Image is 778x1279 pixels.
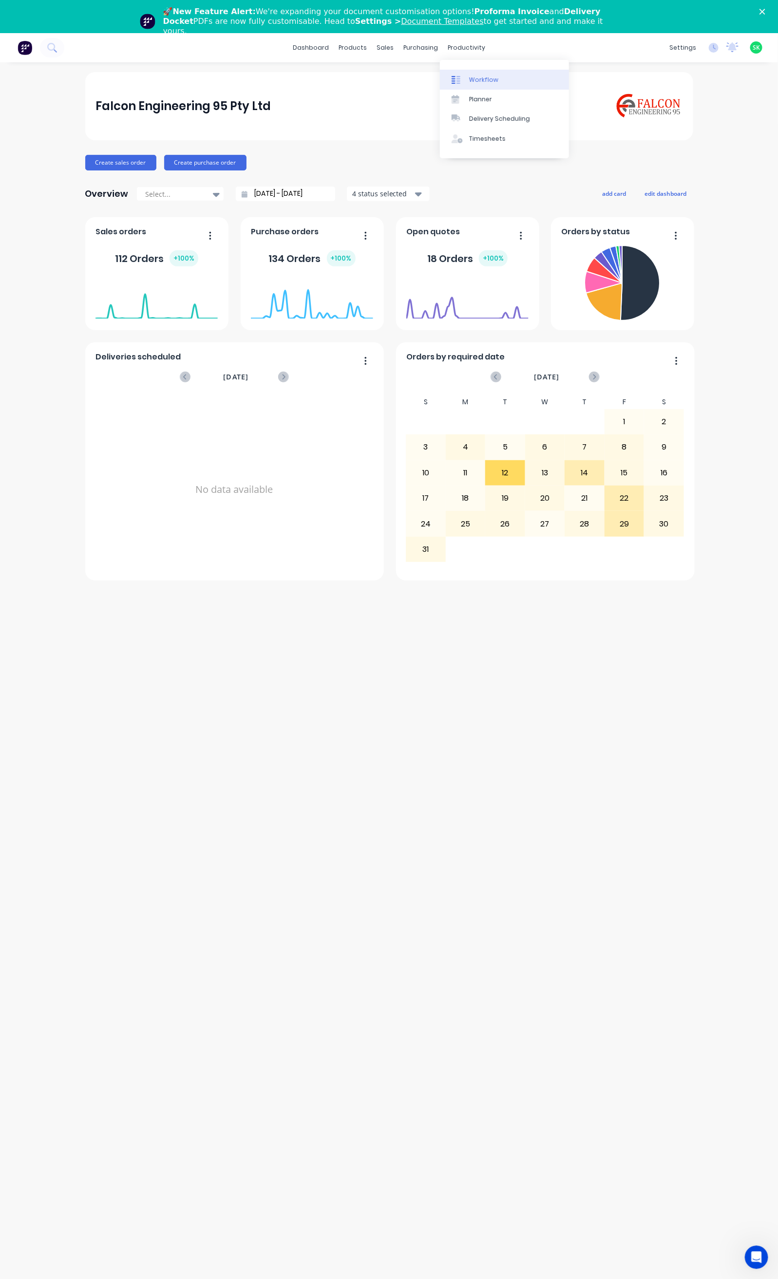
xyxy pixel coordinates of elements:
div: products [334,40,372,55]
div: 15 [605,461,644,485]
div: 24 [406,511,445,536]
b: Delivery Docket [163,7,601,26]
div: 1 [605,410,644,434]
a: dashboard [288,40,334,55]
div: 20 [526,486,565,510]
img: Profile image for Team [140,14,155,29]
div: 2 [645,410,683,434]
span: Deliveries scheduled [95,351,181,363]
div: Close [759,9,769,15]
div: 7 [565,435,604,459]
a: Document Templates [401,17,483,26]
img: Factory [18,40,32,55]
div: Timesheets [469,134,506,143]
b: New Feature Alert: [173,7,256,16]
div: T [485,395,525,409]
div: 12 [486,461,525,485]
iframe: Intercom live chat [745,1246,768,1269]
span: [DATE] [534,372,559,382]
button: edit dashboard [639,187,693,200]
div: 22 [605,486,644,510]
div: 134 Orders [269,250,356,266]
div: Falcon Engineering 95 Pty Ltd [95,96,271,116]
div: No data available [95,395,373,584]
a: Planner [440,90,569,109]
div: 27 [526,511,565,536]
div: 9 [645,435,683,459]
div: 19 [486,486,525,510]
div: 6 [526,435,565,459]
button: 4 status selected [347,187,430,201]
div: W [525,395,565,409]
div: settings [664,40,701,55]
div: sales [372,40,398,55]
div: S [644,395,684,409]
span: Orders by status [561,226,630,238]
a: Workflow [440,70,569,89]
div: 30 [645,511,683,536]
a: Delivery Scheduling [440,109,569,129]
div: 112 Orders [115,250,198,266]
span: Purchase orders [251,226,319,238]
div: F [605,395,645,409]
div: 4 status selected [352,188,414,199]
div: 4 [446,435,485,459]
div: 26 [486,511,525,536]
span: [DATE] [223,372,248,382]
div: 21 [565,486,604,510]
div: 17 [406,486,445,510]
div: 3 [406,435,445,459]
div: M [446,395,486,409]
div: 10 [406,461,445,485]
button: Create sales order [85,155,156,170]
div: Overview [85,184,129,204]
div: Workflow [469,75,498,84]
div: purchasing [398,40,443,55]
div: Delivery Scheduling [469,114,530,123]
img: Falcon Engineering 95 Pty Ltd [614,92,683,120]
div: 29 [605,511,644,536]
div: 11 [446,461,485,485]
div: 5 [486,435,525,459]
div: 8 [605,435,644,459]
div: Planner [469,95,492,104]
div: 16 [645,461,683,485]
div: S [406,395,446,409]
button: add card [596,187,633,200]
div: 23 [645,486,683,510]
div: + 100 % [479,250,508,266]
div: + 100 % [327,250,356,266]
div: productivity [443,40,490,55]
span: Sales orders [95,226,146,238]
div: 31 [406,537,445,562]
div: T [565,395,605,409]
div: 18 [446,486,485,510]
div: 18 Orders [427,250,508,266]
span: SK [753,43,760,52]
div: 13 [526,461,565,485]
div: 25 [446,511,485,536]
div: 28 [565,511,604,536]
div: 14 [565,461,604,485]
div: + 100 % [170,250,198,266]
div: 🚀 We're expanding your document customisation options! and PDFs are now fully customisable. Head ... [163,7,623,36]
span: Open quotes [406,226,460,238]
button: Create purchase order [164,155,247,170]
a: Timesheets [440,129,569,149]
b: Proforma Invoice [474,7,550,16]
b: Settings > [355,17,484,26]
